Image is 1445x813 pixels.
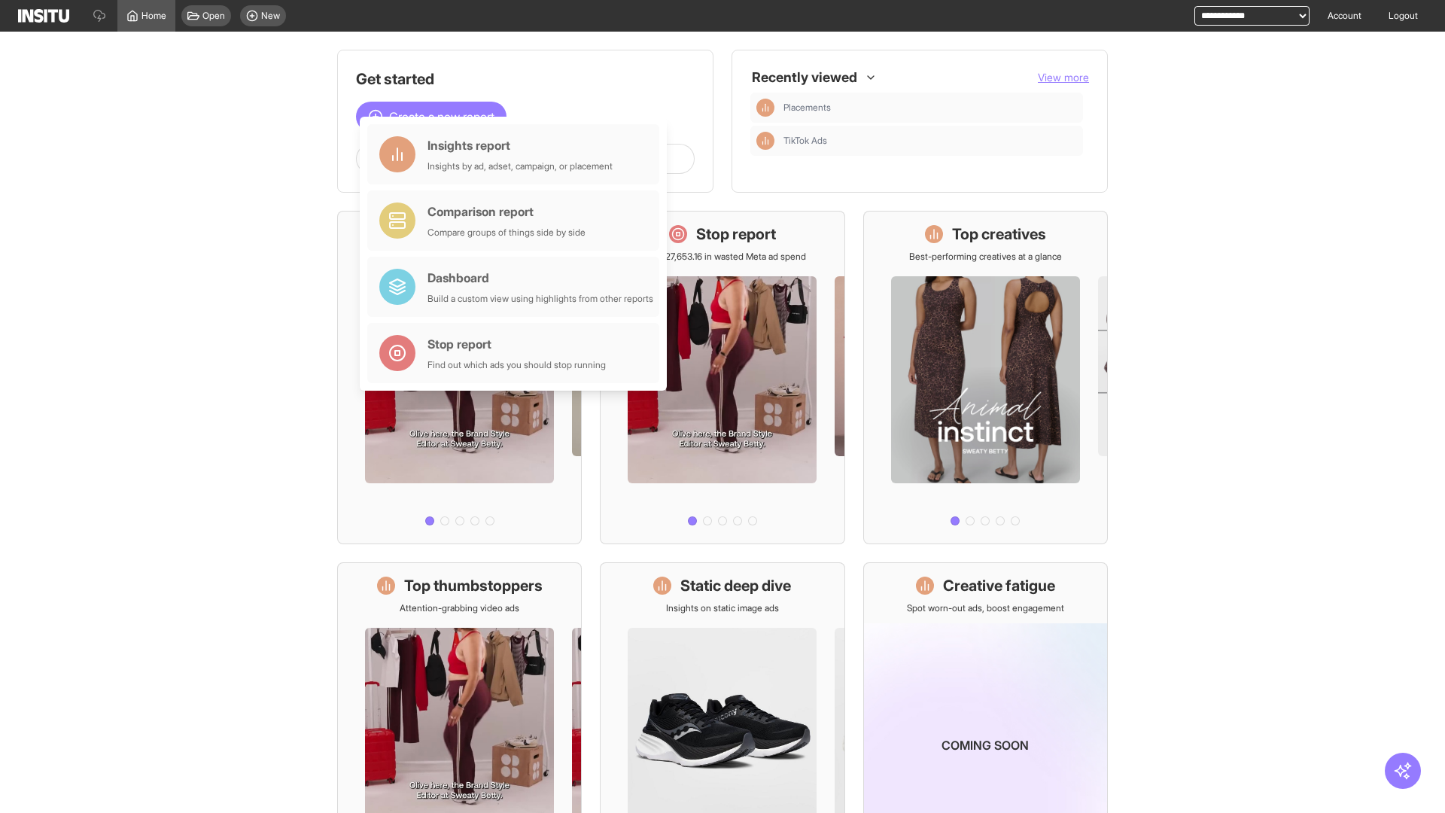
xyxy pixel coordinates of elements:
[427,269,653,287] div: Dashboard
[427,202,586,221] div: Comparison report
[202,10,225,22] span: Open
[863,211,1108,544] a: Top creativesBest-performing creatives at a glance
[18,9,69,23] img: Logo
[427,293,653,305] div: Build a custom view using highlights from other reports
[141,10,166,22] span: Home
[696,224,776,245] h1: Stop report
[404,575,543,596] h1: Top thumbstoppers
[356,102,507,132] button: Create a new report
[427,160,613,172] div: Insights by ad, adset, campaign, or placement
[680,575,791,596] h1: Static deep dive
[756,132,774,150] div: Insights
[783,102,831,114] span: Placements
[783,102,1077,114] span: Placements
[1038,70,1089,85] button: View more
[337,211,582,544] a: What's live nowSee all active ads instantly
[756,99,774,117] div: Insights
[400,602,519,614] p: Attention-grabbing video ads
[427,335,606,353] div: Stop report
[356,69,695,90] h1: Get started
[952,224,1046,245] h1: Top creatives
[261,10,280,22] span: New
[427,359,606,371] div: Find out which ads you should stop running
[427,227,586,239] div: Compare groups of things side by side
[1038,71,1089,84] span: View more
[600,211,844,544] a: Stop reportSave £27,653.16 in wasted Meta ad spend
[389,108,494,126] span: Create a new report
[909,251,1062,263] p: Best-performing creatives at a glance
[783,135,1077,147] span: TikTok Ads
[638,251,806,263] p: Save £27,653.16 in wasted Meta ad spend
[666,602,779,614] p: Insights on static image ads
[427,136,613,154] div: Insights report
[783,135,827,147] span: TikTok Ads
